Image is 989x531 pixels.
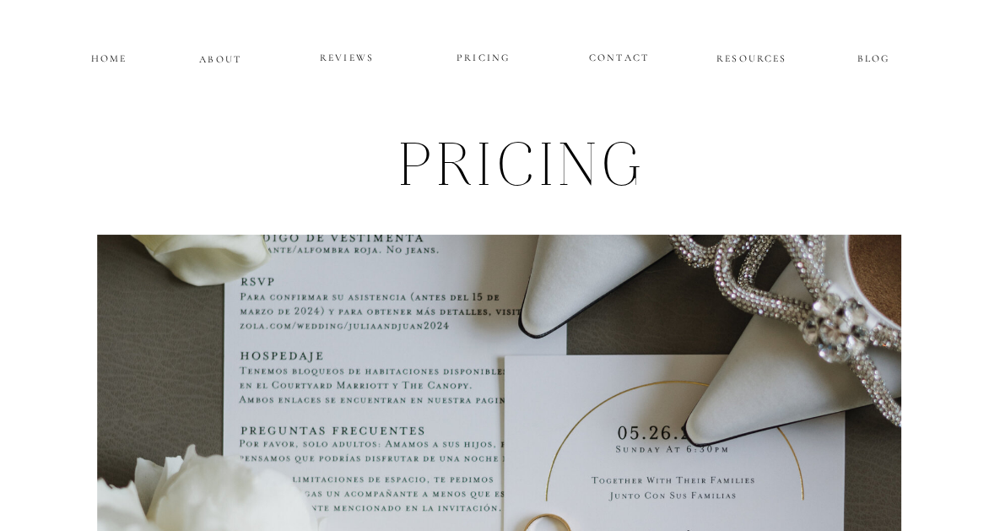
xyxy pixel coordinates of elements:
[199,51,242,65] a: ABOUT
[715,50,790,64] a: RESOURCES
[836,50,911,64] a: BLOG
[589,49,649,63] a: CONTACT
[146,126,902,215] h1: pRICING
[435,49,533,68] a: PRICING
[298,49,397,68] a: REVIEWS
[89,50,130,64] a: HOME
